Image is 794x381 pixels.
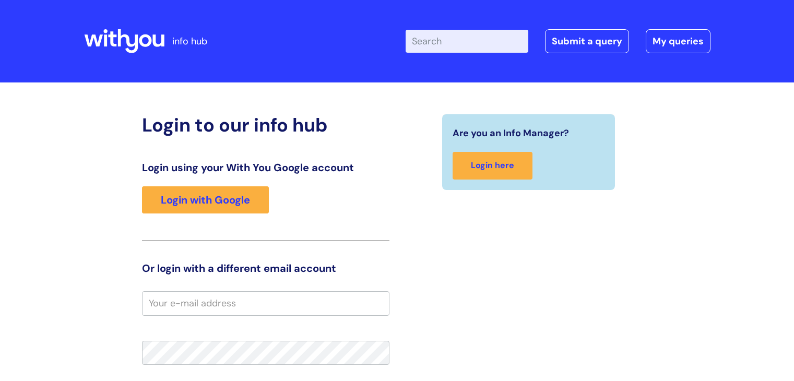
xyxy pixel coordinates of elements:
[142,186,269,213] a: Login with Google
[142,262,389,275] h3: Or login with a different email account
[142,291,389,315] input: Your e-mail address
[545,29,629,53] a: Submit a query
[646,29,710,53] a: My queries
[406,30,528,53] input: Search
[142,161,389,174] h3: Login using your With You Google account
[172,33,207,50] p: info hub
[453,152,532,180] a: Login here
[453,125,569,141] span: Are you an Info Manager?
[142,114,389,136] h2: Login to our info hub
